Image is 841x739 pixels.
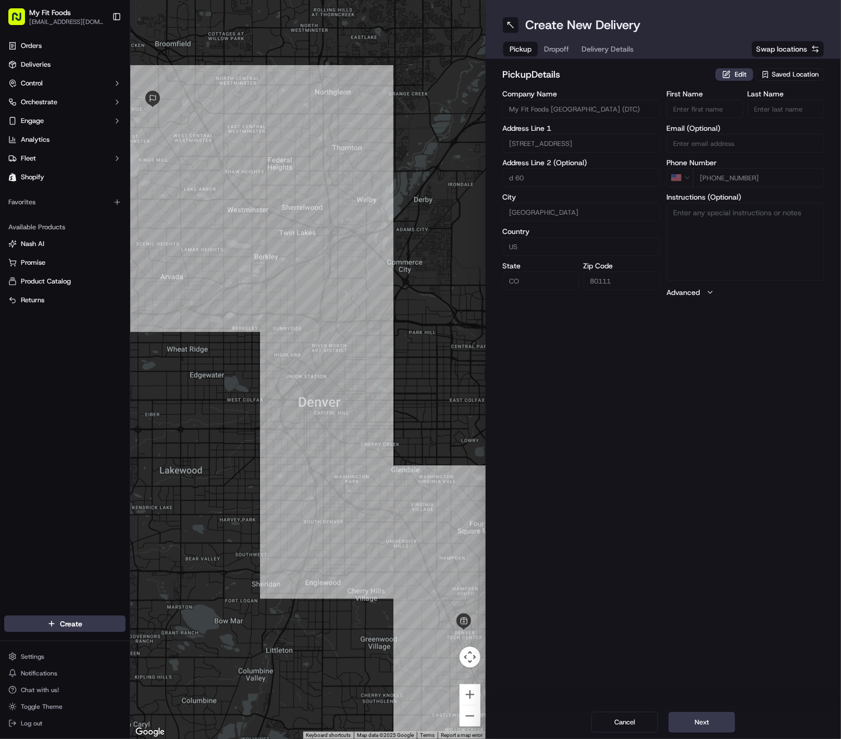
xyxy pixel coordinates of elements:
[8,239,121,249] a: Nash AI
[502,159,660,166] label: Address Line 2 (Optional)
[113,189,117,198] span: •
[21,295,44,305] span: Returns
[666,193,824,201] label: Instructions (Optional)
[666,159,824,166] label: Phone Number
[32,161,111,169] span: Wisdom [PERSON_NAME]
[502,272,579,290] input: Enter state
[4,615,126,632] button: Create
[21,41,42,51] span: Orders
[8,173,17,181] img: Shopify logo
[502,168,660,187] input: Apartment, suite, unit, etc.
[47,99,171,109] div: Start new chat
[29,18,104,26] button: [EMAIL_ADDRESS][DOMAIN_NAME]
[748,100,825,118] input: Enter last name
[29,7,71,18] button: My Fit Foods
[10,10,31,31] img: Nash
[8,258,121,267] a: Promise
[525,17,640,33] h1: Create New Delivery
[60,619,82,629] span: Create
[502,125,660,132] label: Address Line 1
[21,232,80,243] span: Knowledge Base
[4,113,126,129] button: Engage
[4,699,126,714] button: Toggle Theme
[21,669,57,678] span: Notifications
[32,189,111,198] span: Wisdom [PERSON_NAME]
[669,712,735,733] button: Next
[4,292,126,309] button: Returns
[4,683,126,697] button: Chat with us!
[21,97,57,107] span: Orchestrate
[584,272,661,290] input: Enter zip code
[748,90,825,97] label: Last Name
[10,233,19,242] div: 📗
[21,162,29,170] img: 1736555255976-a54dd68f-1ca7-489b-9aae-adbdc363a1c4
[420,732,435,738] a: Terms (opens in new tab)
[4,194,126,211] div: Favorites
[21,686,59,694] span: Chat with us!
[502,100,660,118] input: Enter company name
[4,254,126,271] button: Promise
[21,60,51,69] span: Deliveries
[10,41,190,58] p: Welcome 👋
[4,236,126,252] button: Nash AI
[502,237,660,256] input: Enter country
[756,67,824,82] button: Saved Location
[4,169,126,186] a: Shopify
[666,100,744,118] input: Enter first name
[582,44,634,54] span: Delivery Details
[133,725,167,739] img: Google
[4,38,126,54] a: Orders
[4,219,126,236] div: Available Products
[666,125,824,132] label: Email (Optional)
[591,712,658,733] button: Cancel
[4,649,126,664] button: Settings
[119,189,140,198] span: [DATE]
[10,151,27,171] img: Wisdom Oko
[47,109,143,118] div: We're available if you need us!
[502,228,660,235] label: Country
[84,228,171,247] a: 💻API Documentation
[104,258,126,266] span: Pylon
[510,44,531,54] span: Pickup
[21,258,45,267] span: Promise
[119,161,140,169] span: [DATE]
[21,135,50,144] span: Analytics
[4,94,126,110] button: Orchestrate
[357,732,414,738] span: Map data ©2025 Google
[772,70,819,79] span: Saved Location
[10,179,27,200] img: Wisdom Oko
[4,666,126,681] button: Notifications
[21,173,44,182] span: Shopify
[4,131,126,148] a: Analytics
[4,75,126,92] button: Control
[133,725,167,739] a: Open this area in Google Maps (opens a new window)
[21,277,71,286] span: Product Catalog
[6,228,84,247] a: 📗Knowledge Base
[502,193,660,201] label: City
[73,257,126,266] a: Powered byPylon
[21,79,43,88] span: Control
[162,133,190,145] button: See all
[98,232,167,243] span: API Documentation
[4,56,126,73] a: Deliveries
[10,99,29,118] img: 1736555255976-a54dd68f-1ca7-489b-9aae-adbdc363a1c4
[584,262,661,269] label: Zip Code
[8,277,121,286] a: Product Catalog
[666,287,824,298] button: Advanced
[502,67,709,82] h2: pickup Details
[10,135,70,143] div: Past conversations
[21,116,44,126] span: Engage
[460,706,480,726] button: Zoom out
[441,732,483,738] a: Report a map error
[460,684,480,705] button: Zoom in
[502,90,660,97] label: Company Name
[27,67,188,78] input: Got a question? Start typing here...
[544,44,569,54] span: Dropoff
[693,168,824,187] input: Enter phone number
[666,90,744,97] label: First Name
[751,41,824,57] button: Swap locations
[306,732,351,739] button: Keyboard shortcuts
[502,134,660,153] input: Enter address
